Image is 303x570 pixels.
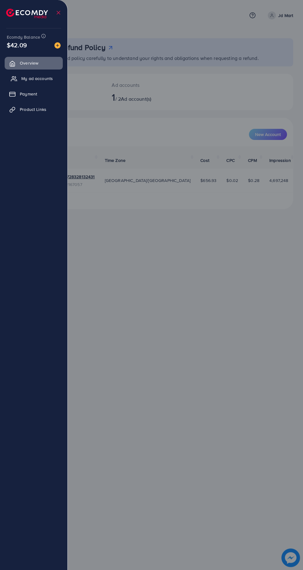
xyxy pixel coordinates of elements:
span: $42.09 [7,40,27,49]
span: Ecomdy Balance [7,34,40,40]
span: My ad accounts [21,75,53,82]
span: Payment [20,91,37,97]
span: Overview [20,60,38,66]
a: Product Links [5,103,63,116]
img: image [54,42,61,49]
a: My ad accounts [5,72,63,85]
a: Payment [5,88,63,100]
span: Product Links [20,106,46,112]
img: logo [6,9,48,18]
a: Overview [5,57,63,69]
